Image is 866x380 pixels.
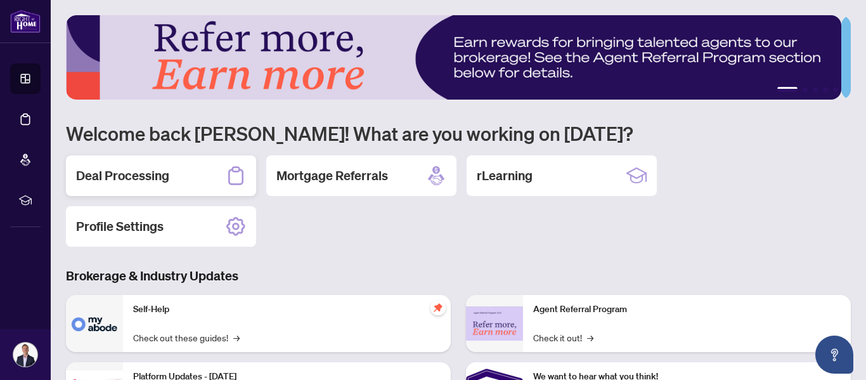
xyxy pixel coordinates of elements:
h2: Deal Processing [76,167,169,185]
img: Profile Icon [13,343,37,367]
button: Open asap [815,336,853,374]
button: 2 [803,87,808,92]
h3: Brokerage & Industry Updates [66,267,851,285]
button: 1 [777,87,798,92]
img: Self-Help [66,295,123,352]
img: Slide 0 [66,15,841,100]
span: → [587,331,593,344]
button: 4 [823,87,828,92]
a: Check it out!→ [533,331,593,344]
img: Agent Referral Program [466,306,523,341]
p: Self-Help [133,303,441,317]
p: Agent Referral Program [533,303,841,317]
h2: rLearning [477,167,533,185]
button: 3 [813,87,818,92]
a: Check out these guides!→ [133,331,240,344]
button: 5 [833,87,838,92]
h2: Profile Settings [76,218,164,235]
span: pushpin [430,300,446,315]
h2: Mortgage Referrals [276,167,388,185]
img: logo [10,10,41,33]
h1: Welcome back [PERSON_NAME]! What are you working on [DATE]? [66,121,851,145]
span: → [233,331,240,344]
